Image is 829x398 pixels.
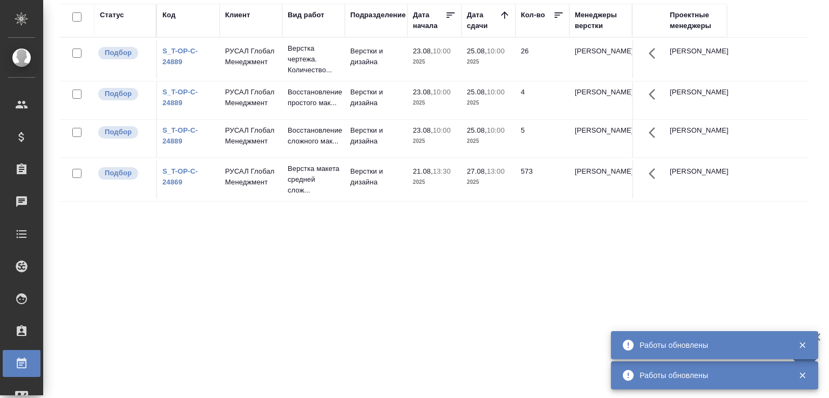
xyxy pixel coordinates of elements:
p: [PERSON_NAME] [575,125,627,136]
p: РУСАЛ Глобал Менеджмент [225,166,277,188]
p: 10:00 [433,88,451,96]
td: Верстки и дизайна [345,40,407,78]
button: Здесь прячутся важные кнопки [642,161,668,187]
div: Дата начала [413,10,445,31]
p: Восстановление простого мак... [288,87,339,108]
p: Восстановление сложного мак... [288,125,339,147]
p: Подбор [105,168,132,179]
p: 2025 [467,136,510,147]
div: Можно подбирать исполнителей [97,87,151,101]
div: Менеджеры верстки [575,10,627,31]
button: Закрыть [791,340,813,350]
button: Закрыть [791,370,813,380]
div: Кол-во [521,10,545,20]
p: [PERSON_NAME] [575,166,627,177]
a: S_T-OP-C-24889 [162,47,198,66]
a: S_T-OP-C-24869 [162,167,198,186]
p: Верстка чертежа. Количество... [288,43,339,76]
div: Подразделение [350,10,406,20]
p: 25.08, [467,88,487,96]
div: Работы обновлены [640,340,782,351]
p: [PERSON_NAME] [575,87,627,98]
p: 23.08, [413,47,433,55]
p: 27.08, [467,167,487,175]
p: Верстка макета средней слож... [288,163,339,196]
p: 2025 [467,57,510,67]
div: Проектные менеджеры [670,10,722,31]
a: S_T-OP-C-24889 [162,88,198,107]
p: 2025 [413,98,456,108]
button: Здесь прячутся важные кнопки [642,40,668,66]
button: Здесь прячутся важные кнопки [642,81,668,107]
div: Можно подбирать исполнителей [97,46,151,60]
p: 13:00 [487,167,505,175]
div: Клиент [225,10,250,20]
td: Верстки и дизайна [345,81,407,119]
p: 23.08, [413,88,433,96]
p: 2025 [413,177,456,188]
p: 2025 [467,98,510,108]
td: [PERSON_NAME] [664,161,727,198]
div: Вид работ [288,10,324,20]
p: 13:30 [433,167,451,175]
div: Работы обновлены [640,370,782,381]
td: 573 [515,161,569,198]
p: 10:00 [433,126,451,134]
div: Можно подбирать исполнителей [97,125,151,140]
p: 2025 [413,136,456,147]
td: 5 [515,120,569,157]
p: РУСАЛ Глобал Менеджмент [225,46,277,67]
p: РУСАЛ Глобал Менеджмент [225,87,277,108]
button: Здесь прячутся важные кнопки [642,120,668,146]
td: 4 [515,81,569,119]
p: 10:00 [487,126,505,134]
td: [PERSON_NAME] [664,40,727,78]
td: [PERSON_NAME] [664,81,727,119]
p: 2025 [413,57,456,67]
p: РУСАЛ Глобал Менеджмент [225,125,277,147]
p: 21.08, [413,167,433,175]
a: S_T-OP-C-24889 [162,126,198,145]
p: 10:00 [487,88,505,96]
p: 2025 [467,177,510,188]
div: Статус [100,10,124,20]
td: Верстки и дизайна [345,161,407,198]
p: 25.08, [467,126,487,134]
td: 26 [515,40,569,78]
p: Подбор [105,47,132,58]
p: [PERSON_NAME] [575,46,627,57]
p: Подбор [105,127,132,138]
div: Дата сдачи [467,10,499,31]
p: 10:00 [487,47,505,55]
p: 10:00 [433,47,451,55]
td: [PERSON_NAME] [664,120,727,157]
td: Верстки и дизайна [345,120,407,157]
div: Можно подбирать исполнителей [97,166,151,181]
p: 25.08, [467,47,487,55]
p: 23.08, [413,126,433,134]
p: Подбор [105,88,132,99]
div: Код [162,10,175,20]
